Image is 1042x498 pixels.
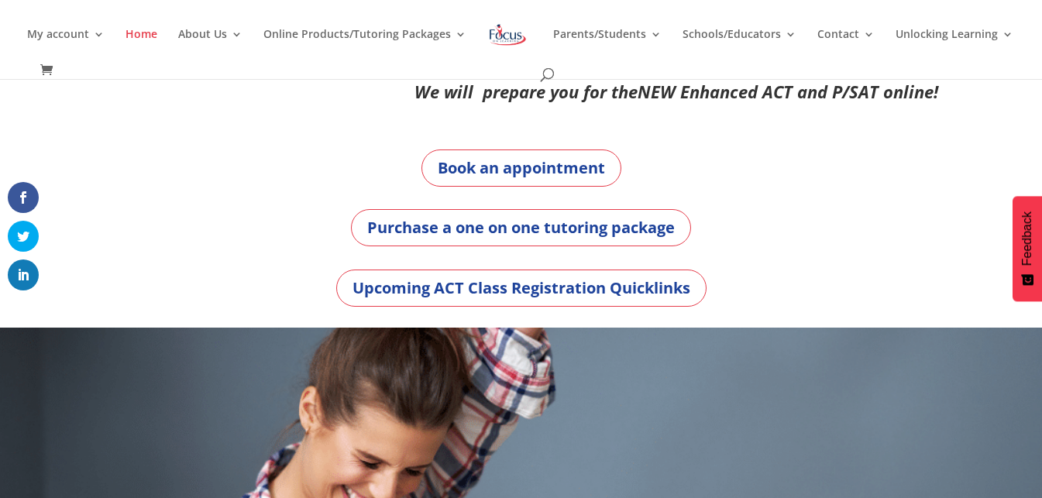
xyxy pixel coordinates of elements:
[487,21,528,49] img: Focus on Learning
[27,29,105,65] a: My account
[553,29,662,65] a: Parents/Students
[896,29,1013,65] a: Unlocking Learning
[638,80,938,103] em: NEW Enhanced ACT and P/SAT online!
[421,149,621,187] a: Book an appointment
[336,270,707,307] a: Upcoming ACT Class Registration Quicklinks
[263,29,466,65] a: Online Products/Tutoring Packages
[126,29,157,65] a: Home
[414,80,638,103] em: We will prepare you for the
[817,29,875,65] a: Contact
[1013,196,1042,301] button: Feedback - Show survey
[1020,211,1034,266] span: Feedback
[683,29,796,65] a: Schools/Educators
[178,29,242,65] a: About Us
[351,209,691,246] a: Purchase a one on one tutoring package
